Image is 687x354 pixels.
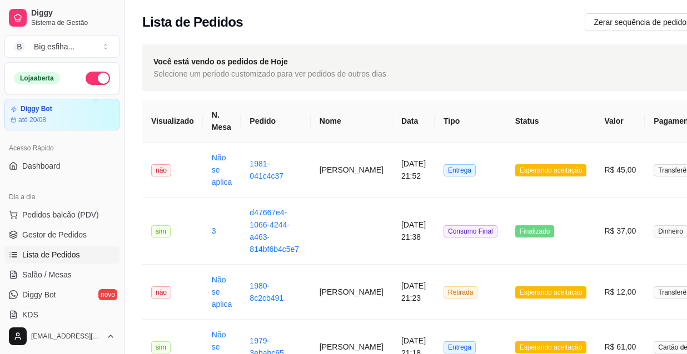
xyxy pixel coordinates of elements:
[435,100,506,143] th: Tipo
[86,72,110,85] button: Alterar Status
[392,265,435,320] td: [DATE] 21:23
[4,226,120,244] a: Gestor de Pedidos
[241,100,310,143] th: Pedido
[506,100,596,143] th: Status
[142,13,243,31] h2: Lista de Pedidos
[31,18,115,27] span: Sistema de Gestão
[151,286,171,299] span: não
[250,281,283,302] a: 1980-8c2cb491
[311,143,392,198] td: [PERSON_NAME]
[250,159,283,180] a: 1981-041c4c37
[595,265,645,320] td: R$ 12,00
[31,8,115,18] span: Diggy
[515,225,555,237] span: Finalizado
[4,306,120,323] a: KDS
[22,160,61,171] span: Dashboard
[444,286,477,299] span: Retirada
[4,157,120,175] a: Dashboard
[392,198,435,265] td: [DATE] 21:38
[4,36,120,58] button: Select a team
[444,164,476,176] span: Entrega
[595,143,645,198] td: R$ 45,00
[31,332,102,341] span: [EMAIL_ADDRESS][DOMAIN_NAME]
[4,4,120,31] a: DiggySistema de Gestão
[22,249,80,260] span: Lista de Pedidos
[4,246,120,264] a: Lista de Pedidos
[4,206,120,224] button: Pedidos balcão (PDV)
[22,229,87,240] span: Gestor de Pedidos
[311,100,392,143] th: Nome
[515,164,587,176] span: Esperando aceitação
[444,341,476,353] span: Entrega
[34,41,74,52] div: Big esfiha ...
[515,286,587,299] span: Esperando aceitação
[515,341,587,353] span: Esperando aceitação
[142,100,203,143] th: Visualizado
[151,225,171,237] span: sim
[444,225,497,237] span: Consumo Final
[4,139,120,157] div: Acesso Rápido
[22,309,38,320] span: KDS
[21,105,52,113] article: Diggy Bot
[4,188,120,206] div: Dia a dia
[4,323,120,350] button: [EMAIL_ADDRESS][DOMAIN_NAME]
[595,100,645,143] th: Valor
[22,269,72,280] span: Salão / Mesas
[392,100,435,143] th: Data
[4,99,120,130] a: Diggy Botaté 20/08
[4,286,120,304] a: Diggy Botnovo
[14,41,25,52] span: B
[14,72,60,84] div: Loja aberta
[212,153,232,186] a: Não se aplica
[392,143,435,198] td: [DATE] 21:52
[153,68,386,80] span: Selecione um período customizado para ver pedidos de outros dias
[22,209,99,220] span: Pedidos balcão (PDV)
[4,266,120,284] a: Salão / Mesas
[595,198,645,265] td: R$ 37,00
[311,265,392,320] td: [PERSON_NAME]
[151,164,171,176] span: não
[22,289,56,300] span: Diggy Bot
[153,57,288,66] strong: Você está vendo os pedidos de Hoje
[212,275,232,309] a: Não se aplica
[250,208,299,254] a: d47667e4-1066-4244-a463-814bf6b4c5e7
[212,226,216,235] a: 3
[203,100,241,143] th: N. Mesa
[151,341,171,353] span: sim
[18,115,46,124] article: até 20/08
